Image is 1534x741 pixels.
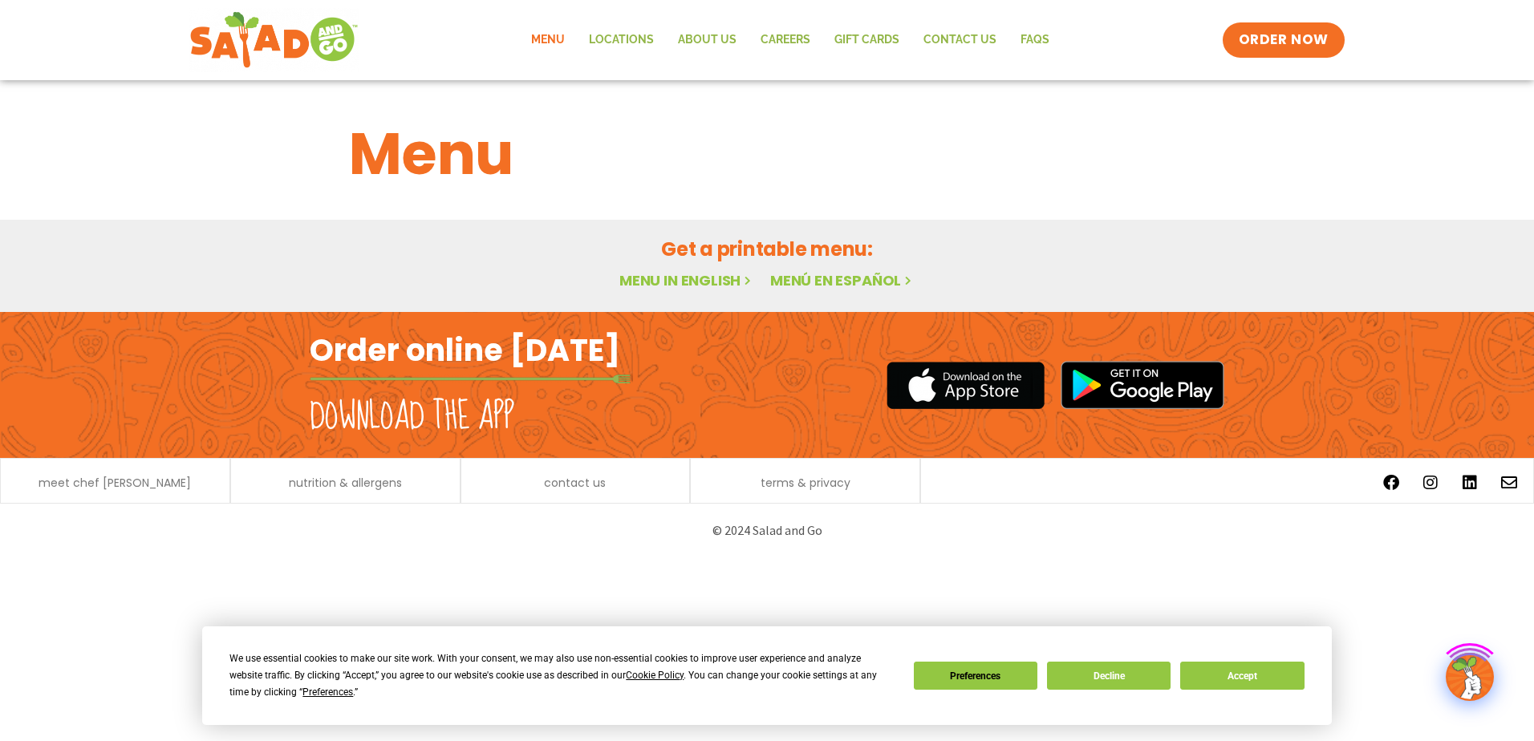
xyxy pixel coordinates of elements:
[577,22,666,59] a: Locations
[519,22,1061,59] nav: Menu
[1008,22,1061,59] a: FAQs
[544,477,606,488] a: contact us
[318,520,1216,541] p: © 2024 Salad and Go
[761,477,850,488] a: terms & privacy
[1047,662,1171,690] button: Decline
[619,270,754,290] a: Menu in English
[1180,662,1304,690] button: Accept
[1223,22,1345,58] a: ORDER NOW
[349,111,1185,197] h1: Menu
[626,670,684,681] span: Cookie Policy
[770,270,915,290] a: Menú en español
[39,477,191,488] a: meet chef [PERSON_NAME]
[189,8,359,72] img: new-SAG-logo-768×292
[1061,361,1224,409] img: google_play
[302,686,353,698] span: Preferences
[822,22,911,59] a: GIFT CARDS
[749,22,822,59] a: Careers
[349,235,1185,263] h2: Get a printable menu:
[310,375,631,383] img: fork
[310,330,620,370] h2: Order online [DATE]
[666,22,749,59] a: About Us
[289,477,402,488] a: nutrition & allergens
[911,22,1008,59] a: Contact Us
[914,662,1037,690] button: Preferences
[229,650,894,701] div: We use essential cookies to make our site work. With your consent, we may also use non-essential ...
[887,359,1045,411] img: appstore
[310,395,514,439] h2: Download the app
[519,22,577,59] a: Menu
[1239,30,1329,50] span: ORDER NOW
[202,626,1332,725] div: Cookie Consent Prompt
